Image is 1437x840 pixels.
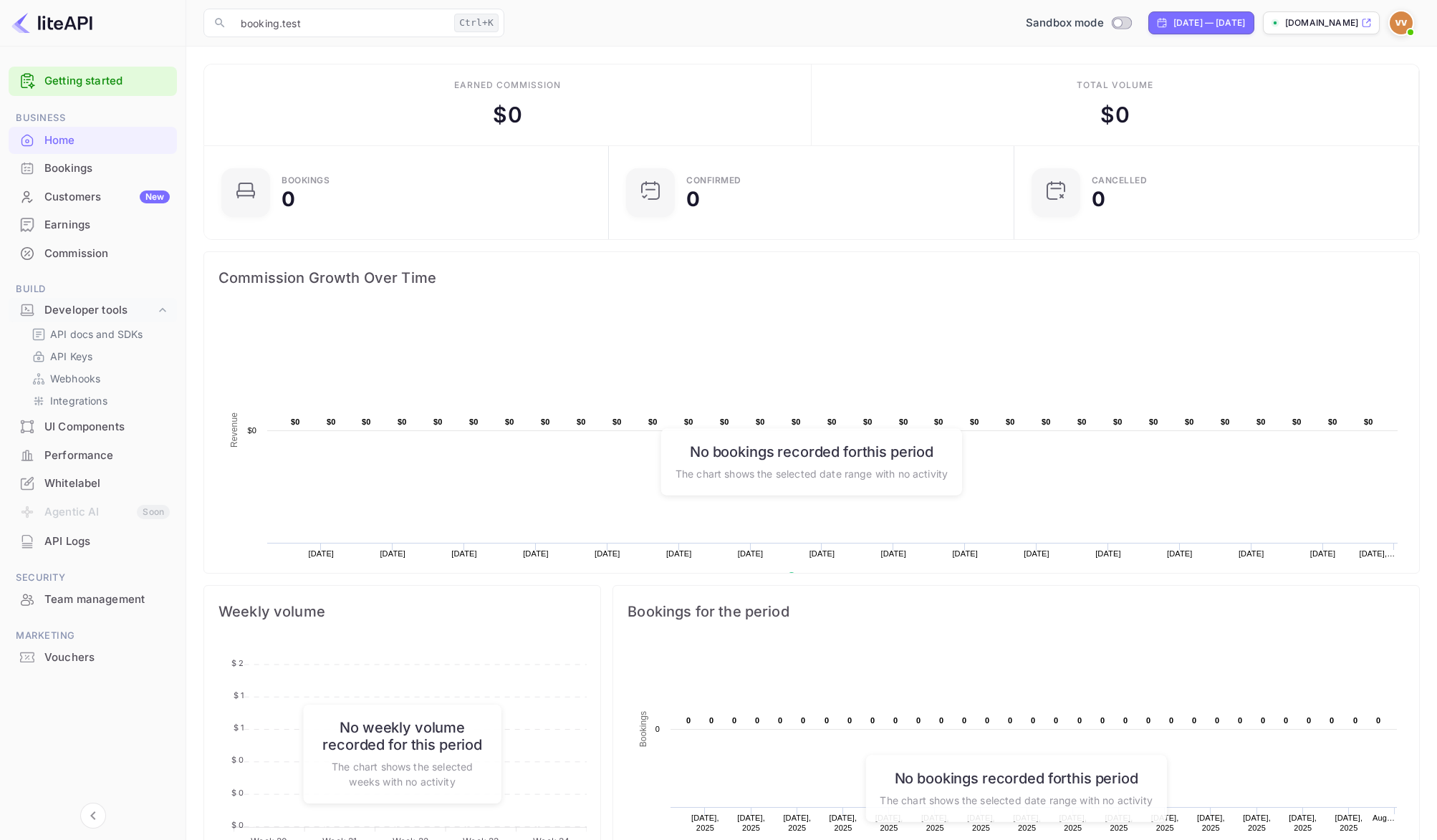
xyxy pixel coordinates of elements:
text: 0 [1054,716,1058,725]
div: UI Components [9,413,177,441]
text: [DATE] [1239,549,1264,558]
h6: No bookings recorded for this period [880,769,1152,786]
div: Integrations [26,390,171,411]
text: $0 [1221,417,1230,426]
text: $0 [899,417,908,426]
text: Revenue [801,572,837,582]
div: Bookings [282,176,330,185]
text: [DATE] [595,549,620,558]
text: 0 [1077,716,1082,725]
text: [DATE] [523,549,549,558]
text: 0 [1330,716,1334,725]
tspan: $ 0 [231,755,244,765]
text: 0 [916,716,921,725]
text: [DATE], 2025 [1243,814,1271,832]
text: $0 [469,417,479,426]
span: Commission Growth Over Time [218,266,1405,289]
div: 0 [1092,189,1105,209]
div: Webhooks [26,368,171,389]
text: [DATE] [881,549,907,558]
div: Bookings [44,160,170,177]
text: [DATE], 2025 [1197,814,1225,832]
text: 0 [1353,716,1357,725]
div: Whitelabel [9,470,177,498]
p: The chart shows the selected date range with no activity [880,792,1152,807]
img: Vince Valenti [1390,11,1413,34]
a: UI Components [9,413,177,440]
text: [DATE] [953,549,979,558]
div: New [140,190,170,203]
text: 0 [686,716,691,725]
text: $0 [433,417,443,426]
a: Team management [9,586,177,612]
text: 0 [1123,716,1128,725]
a: Bookings [9,155,177,181]
div: 0 [686,189,700,209]
p: API docs and SDKs [50,327,143,342]
div: Earned commission [454,79,560,92]
div: Confirmed [686,176,741,185]
text: $0 [827,417,837,426]
span: Business [9,110,177,126]
text: 0 [755,716,759,725]
tspan: $ 1 [234,723,244,733]
p: Webhooks [50,371,100,386]
a: Commission [9,240,177,266]
input: Search (e.g. bookings, documentation) [232,9,448,37]
text: $0 [1042,417,1051,426]
tspan: $ 0 [231,820,244,830]
text: [DATE] [309,549,335,558]
p: The chart shows the selected date range with no activity [676,465,948,481]
text: [DATE] [809,549,835,558]
text: $0 [970,417,979,426]
div: Ctrl+K [454,14,499,32]
div: Earnings [44,217,170,233]
text: $0 [398,417,407,426]
text: $0 [1113,417,1123,426]
text: $0 [1149,417,1158,426]
text: $0 [756,417,765,426]
text: $0 [1256,417,1266,426]
text: [DATE], 2025 [1151,814,1179,832]
div: Team management [9,586,177,614]
text: 0 [801,716,805,725]
a: Integrations [32,393,165,408]
div: Performance [44,448,170,464]
text: $0 [248,426,257,435]
p: [DOMAIN_NAME] [1285,16,1358,29]
text: $0 [577,417,586,426]
tspan: $ 0 [231,788,244,798]
span: Security [9,570,177,586]
div: Customers [44,189,170,206]
a: Performance [9,442,177,468]
div: API Logs [9,528,177,556]
div: Bookings [9,155,177,183]
h6: No weekly volume recorded for this period [317,719,487,753]
text: [DATE] [1167,549,1193,558]
text: $0 [541,417,550,426]
text: [DATE], 2025 [830,814,857,832]
button: Collapse navigation [80,803,106,829]
a: Home [9,127,177,153]
div: API Keys [26,346,171,367]
text: 0 [1215,716,1219,725]
text: [DATE], 2025 [1335,814,1363,832]
text: $0 [327,417,336,426]
text: 0 [1008,716,1012,725]
text: 0 [1146,716,1150,725]
text: 0 [962,716,966,725]
a: Getting started [44,73,170,90]
text: [DATE] [1095,549,1121,558]
div: Total volume [1077,79,1153,92]
text: $0 [1328,417,1337,426]
tspan: $ 2 [231,658,244,668]
text: Revenue [230,412,240,448]
div: CustomersNew [9,183,177,211]
text: $0 [291,417,300,426]
div: Performance [9,442,177,470]
h6: No bookings recorded for this period [676,443,948,460]
text: 0 [778,716,782,725]
text: [DATE] [666,549,692,558]
text: [DATE] [1024,549,1049,558]
text: 0 [825,716,829,725]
